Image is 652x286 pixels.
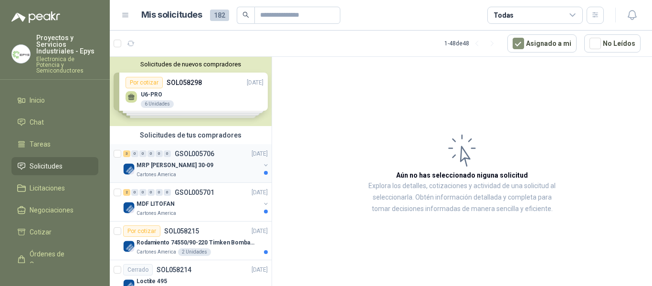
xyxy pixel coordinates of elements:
button: Asignado a mi [507,34,577,53]
div: 1 - 48 de 48 [444,36,500,51]
div: 0 [164,150,171,157]
p: SOL058214 [157,266,191,273]
div: 0 [156,189,163,196]
div: 0 [164,189,171,196]
p: [DATE] [252,188,268,197]
div: 0 [147,189,155,196]
p: Electronica de Potencia y Semiconductores [36,56,98,74]
img: Company Logo [12,45,30,63]
span: 182 [210,10,229,21]
a: Solicitudes [11,157,98,175]
span: Negociaciones [30,205,74,215]
a: Órdenes de Compra [11,245,98,274]
p: [DATE] [252,227,268,236]
a: Negociaciones [11,201,98,219]
p: Cartones America [137,210,176,217]
p: Cartones America [137,171,176,179]
div: Por cotizar [123,225,160,237]
p: Cartones America [137,248,176,256]
div: 2 Unidades [178,248,211,256]
p: MDF LITOFAN [137,200,175,209]
p: GSOL005706 [175,150,214,157]
a: Licitaciones [11,179,98,197]
a: 2 0 0 0 0 0 GSOL005701[DATE] Company LogoMDF LITOFANCartones America [123,187,270,217]
div: Todas [494,10,514,21]
button: Solicitudes de nuevos compradores [114,61,268,68]
a: Por cotizarSOL058215[DATE] Company LogoRodamiento 74550/90-220 Timken BombaVG40Cartones America2 ... [110,222,272,260]
div: 0 [131,189,138,196]
img: Company Logo [123,163,135,175]
span: Solicitudes [30,161,63,171]
button: No Leídos [584,34,641,53]
div: 0 [139,189,147,196]
h3: Aún no has seleccionado niguna solicitud [396,170,528,180]
a: 3 0 0 0 0 0 GSOL005706[DATE] Company LogoMRP [PERSON_NAME] 30-09Cartones America [123,148,270,179]
h1: Mis solicitudes [141,8,202,22]
p: MRP [PERSON_NAME] 30-09 [137,161,213,170]
a: Inicio [11,91,98,109]
span: Tareas [30,139,51,149]
p: Rodamiento 74550/90-220 Timken BombaVG40 [137,238,255,247]
a: Tareas [11,135,98,153]
img: Logo peakr [11,11,60,23]
span: Chat [30,117,44,127]
a: Chat [11,113,98,131]
span: Órdenes de Compra [30,249,89,270]
p: [DATE] [252,265,268,275]
img: Company Logo [123,202,135,213]
div: 3 [123,150,130,157]
p: Proyectos y Servicios Industriales - Epys [36,34,98,54]
span: Inicio [30,95,45,106]
div: Solicitudes de nuevos compradoresPor cotizarSOL058298[DATE] U6-PRO6 UnidadesPor cotizarSOL058290[... [110,57,272,126]
div: 0 [139,150,147,157]
div: 0 [131,150,138,157]
p: Loctite 495 [137,277,167,286]
p: [DATE] [252,149,268,159]
div: Cerrado [123,264,153,275]
div: 2 [123,189,130,196]
div: 0 [147,150,155,157]
img: Company Logo [123,241,135,252]
div: 0 [156,150,163,157]
span: search [242,11,249,18]
p: SOL058215 [164,228,199,234]
p: GSOL005701 [175,189,214,196]
div: Solicitudes de tus compradores [110,126,272,144]
p: Explora los detalles, cotizaciones y actividad de una solicitud al seleccionarla. Obtén informaci... [368,180,557,215]
span: Licitaciones [30,183,65,193]
a: Cotizar [11,223,98,241]
span: Cotizar [30,227,52,237]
